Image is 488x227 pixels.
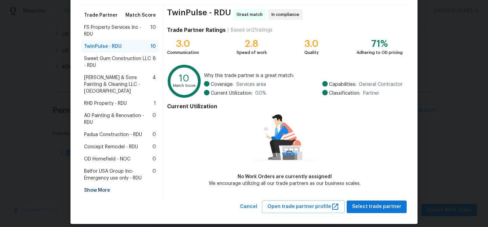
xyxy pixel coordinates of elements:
[154,100,156,107] span: 1
[240,203,257,211] span: Cancel
[173,84,196,88] text: Match Score
[167,49,199,56] div: Communication
[84,156,130,163] span: OD Homefield - NOC
[211,81,233,88] span: Coverage:
[179,74,189,83] text: 10
[152,168,156,182] span: 0
[304,49,319,56] div: Quality
[237,201,260,213] button: Cancel
[152,144,156,150] span: 0
[152,131,156,138] span: 0
[167,103,403,110] h4: Current Utilization
[363,90,379,97] span: Partner
[153,55,156,69] span: 8
[84,144,138,150] span: Concept Remodel - RDU
[84,168,152,182] span: Belfor USA Group Inc-Emergency use only - RDU
[236,81,266,88] span: Services area
[84,43,122,50] span: TwinPulse - RDU
[237,40,267,47] div: 2.8
[359,81,403,88] span: General Contractor
[209,180,361,187] div: We encourage utilizing all our trade partners as our business scales.
[357,40,403,47] div: 71%
[167,27,226,34] h4: Trade Partner Ratings
[84,24,150,38] span: FS Property Services Inc - RDU
[237,11,265,18] span: Great match
[84,12,118,19] span: Trade Partner
[329,90,360,97] span: Classification:
[125,12,156,19] span: Match Score
[226,27,231,34] div: |
[347,201,407,213] button: Select trade partner
[84,100,127,107] span: RHD Property - RDU
[255,90,266,97] span: 0.0 %
[150,43,156,50] span: 10
[204,72,403,79] span: Why this trade partner is a great match:
[150,24,156,38] span: 10
[152,74,156,95] span: 4
[304,40,319,47] div: 3.0
[152,156,156,163] span: 0
[152,112,156,126] span: 0
[84,131,142,138] span: Padua Construction - RDU
[231,27,272,34] div: Based on 21 ratings
[84,74,152,95] span: [PERSON_NAME] & Sons Painting & Cleaning LLC - [GEOGRAPHIC_DATA]
[267,203,339,211] span: Open trade partner profile
[167,9,231,20] span: TwinPulse - RDU
[167,40,199,47] div: 3.0
[262,201,345,213] button: Open trade partner profile
[209,173,361,180] div: No Work Orders are currently assigned!
[84,112,152,126] span: AG Painting & Renovation - RDU
[329,81,356,88] span: Capabilities:
[211,90,252,97] span: Current Utilization:
[352,203,401,211] span: Select trade partner
[357,49,403,56] div: Adhering to OD pricing
[237,49,267,56] div: Speed of work
[81,184,159,196] div: Show More
[271,11,302,18] span: In compliance
[84,55,153,69] span: Sweet Gum Construction LLC - RDU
